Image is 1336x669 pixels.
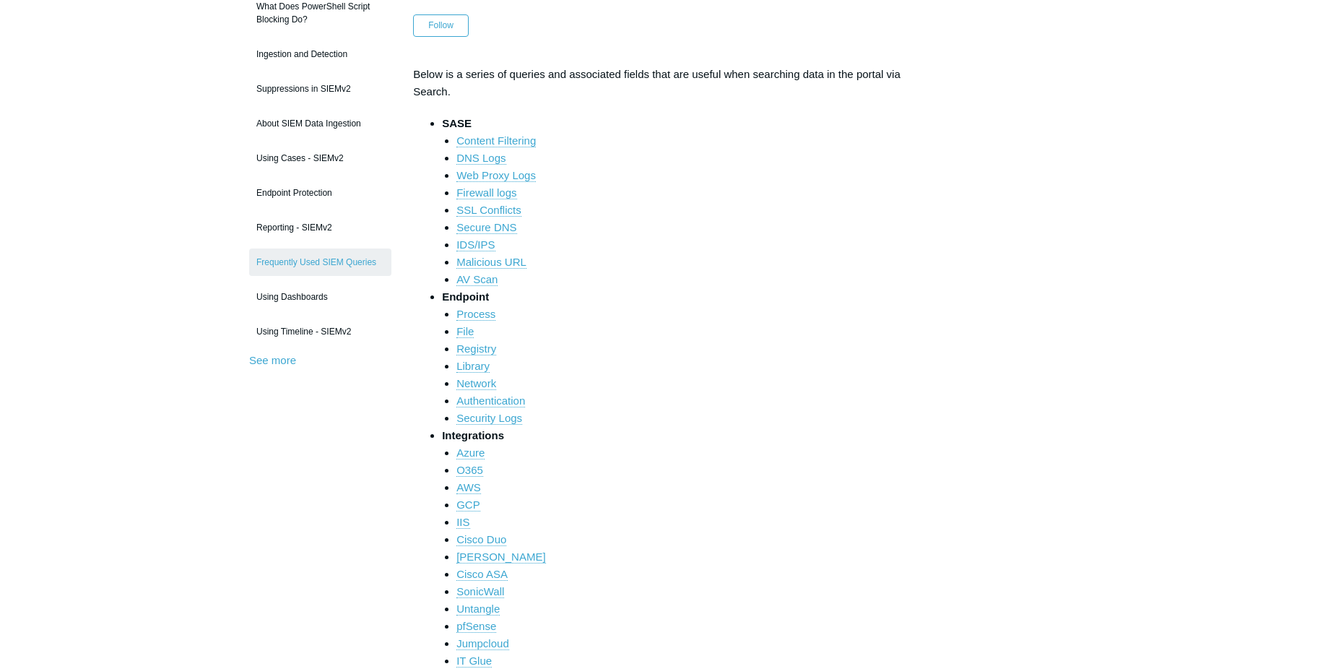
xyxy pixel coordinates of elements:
[249,214,391,241] a: Reporting - SIEMv2
[456,256,526,269] a: Malicious URL
[456,585,504,598] a: SonicWall
[249,249,391,276] a: Frequently Used SIEM Queries
[249,110,391,137] a: About SIEM Data Ingestion
[456,620,496,633] a: pfSense
[249,144,391,172] a: Using Cases - SIEMv2
[413,66,923,100] p: Below is a series of queries and associated fields that are useful when searching data in the por...
[456,204,521,217] a: SSL Conflicts
[456,516,469,529] a: IIS
[249,40,391,68] a: Ingestion and Detection
[249,318,391,345] a: Using Timeline - SIEMv2
[456,481,481,494] a: AWS
[456,655,492,668] a: IT Glue
[456,446,485,459] a: Azure
[442,290,489,303] strong: Endpoint
[249,179,391,207] a: Endpoint Protection
[456,152,506,165] a: DNS Logs
[456,221,516,234] a: Secure DNS
[456,360,490,373] a: Library
[456,238,495,251] a: IDS/IPS
[456,134,536,147] a: Content Filtering
[456,342,496,355] a: Registry
[456,498,480,512] a: GCP
[456,308,495,321] a: Process
[249,75,391,103] a: Suppressions in SIEMv2
[413,14,469,36] button: Follow Article
[442,117,472,129] strong: SASE
[249,354,296,366] a: See more
[456,186,516,199] a: Firewall logs
[442,429,504,441] strong: Integrations
[456,568,508,581] a: Cisco ASA
[456,273,498,286] a: AV Scan
[456,377,496,390] a: Network
[456,169,536,182] a: Web Proxy Logs
[456,325,474,338] a: File
[456,464,483,477] a: O365
[249,283,391,311] a: Using Dashboards
[456,637,509,650] a: Jumpcloud
[456,551,545,564] a: [PERSON_NAME]
[456,394,525,407] a: Authentication
[456,603,500,616] a: Untangle
[456,533,506,546] a: Cisco Duo
[456,412,522,425] a: Security Logs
